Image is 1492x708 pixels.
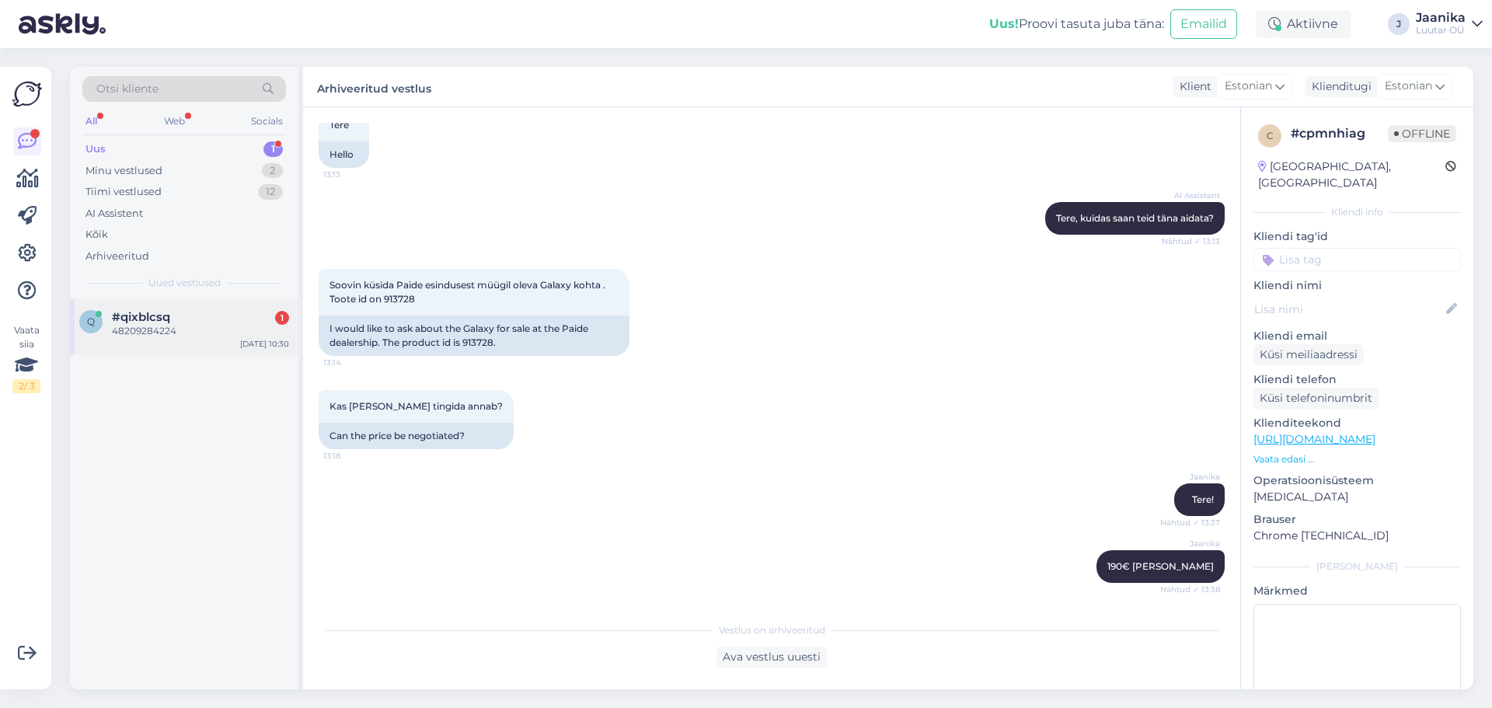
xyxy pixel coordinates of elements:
div: Klient [1173,78,1211,95]
p: Kliendi tag'id [1253,228,1461,245]
p: Brauser [1253,511,1461,528]
div: Aktiivne [1256,10,1351,38]
div: Klienditugi [1305,78,1372,95]
a: [URL][DOMAIN_NAME] [1253,432,1375,446]
div: Proovi tasuta juba täna: [989,15,1164,33]
div: Web [161,111,188,131]
div: 1 [263,141,283,157]
div: All [82,111,100,131]
p: Chrome [TECHNICAL_ID] [1253,528,1461,544]
span: Offline [1388,125,1456,142]
span: AI Assistent [1162,190,1220,201]
p: Märkmed [1253,583,1461,599]
span: 190€ [PERSON_NAME] [1107,560,1214,572]
span: q [87,316,95,327]
button: Emailid [1170,9,1237,39]
span: Tere! [1192,494,1214,505]
div: Socials [248,111,286,131]
div: Vaata siia [12,323,40,393]
div: 2 / 3 [12,379,40,393]
input: Lisa tag [1253,248,1461,271]
b: Uus! [989,16,1019,31]
span: 13:13 [323,169,382,180]
a: JaanikaLuutar OÜ [1416,12,1483,37]
span: Estonian [1385,78,1432,95]
span: Jaanika [1162,471,1220,483]
span: Jaanika [1162,538,1220,549]
div: Kliendi info [1253,205,1461,219]
span: Soovin küsida Paide esindusest müügil oleva Galaxy kohta . Toote id on 913728 [329,279,608,305]
span: Nähtud ✓ 13:13 [1162,235,1220,247]
span: Nähtud ✓ 13:37 [1160,517,1220,528]
div: 12 [258,184,283,200]
p: Kliendi nimi [1253,277,1461,294]
div: [PERSON_NAME] [1253,560,1461,574]
div: # cpmnhiag [1291,124,1388,143]
div: AI Assistent [85,206,143,221]
span: Estonian [1225,78,1272,95]
div: Luutar OÜ [1416,24,1466,37]
span: Uued vestlused [148,276,221,290]
label: Arhiveeritud vestlus [317,76,431,97]
p: [MEDICAL_DATA] [1253,489,1461,505]
p: Vaata edasi ... [1253,452,1461,466]
span: 13:14 [323,357,382,368]
p: Kliendi telefon [1253,371,1461,388]
p: Klienditeekond [1253,415,1461,431]
div: Ava vestlus uuesti [716,647,827,668]
div: 48209284224 [112,324,289,338]
span: #qixblcsq [112,310,170,324]
div: Can the price be negotiated? [319,423,514,449]
p: Kliendi email [1253,328,1461,344]
span: Tere, kuidas saan teid täna aidata? [1056,212,1214,224]
div: Küsi telefoninumbrit [1253,388,1379,409]
div: Küsi meiliaadressi [1253,344,1364,365]
div: Arhiveeritud [85,249,149,264]
div: 2 [262,163,283,179]
div: Hello [319,141,369,168]
span: c [1267,130,1274,141]
div: Uus [85,141,106,157]
span: Vestlus on arhiveeritud [719,623,825,637]
div: 1 [275,311,289,325]
div: [DATE] 10:30 [240,338,289,350]
div: Kõik [85,227,108,242]
div: Minu vestlused [85,163,162,179]
span: Tere [329,119,349,131]
div: I would like to ask about the Galaxy for sale at the Paide dealership. The product id is 913728. [319,316,629,356]
span: Otsi kliente [96,81,159,97]
div: J [1388,13,1410,35]
p: Operatsioonisüsteem [1253,473,1461,489]
div: Jaanika [1416,12,1466,24]
span: Kas [PERSON_NAME] tingida annab? [329,400,503,412]
input: Lisa nimi [1254,301,1443,318]
span: 13:18 [323,450,382,462]
span: Nähtud ✓ 13:38 [1160,584,1220,595]
div: Tiimi vestlused [85,184,162,200]
img: Askly Logo [12,79,42,109]
div: [GEOGRAPHIC_DATA], [GEOGRAPHIC_DATA] [1258,159,1445,191]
